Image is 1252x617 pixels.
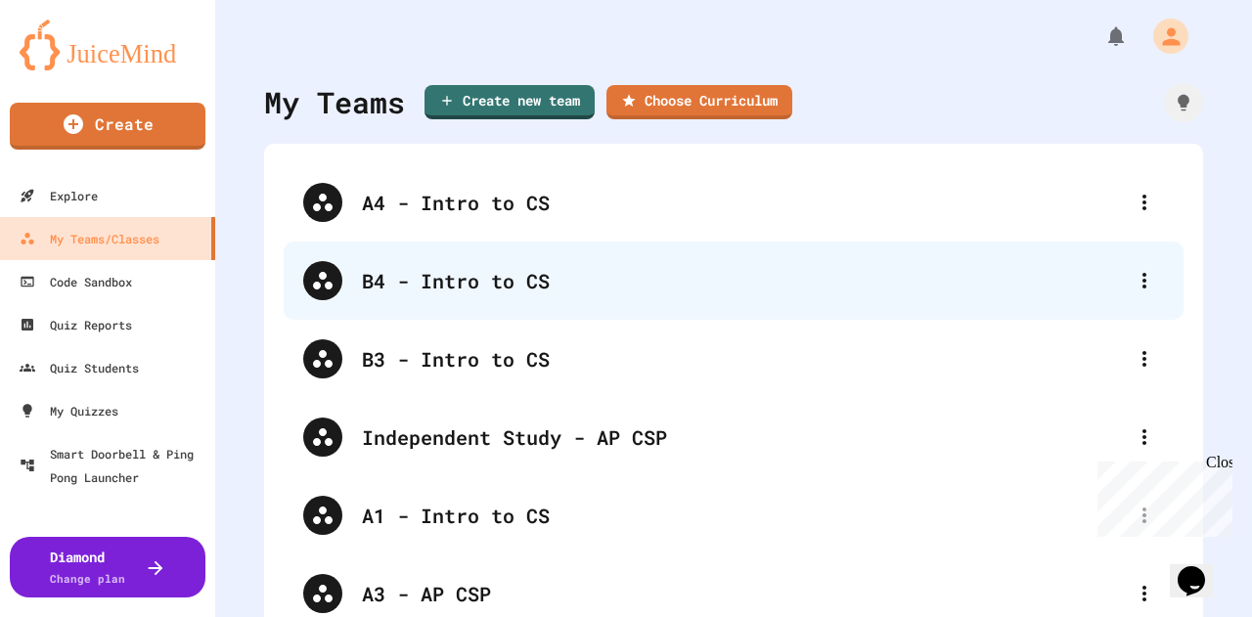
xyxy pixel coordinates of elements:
div: Quiz Students [20,356,139,379]
a: Create new team [425,85,595,119]
div: Independent Study - AP CSP [284,398,1184,476]
button: DiamondChange plan [10,537,205,597]
a: Choose Curriculum [606,85,792,119]
a: Create [10,103,205,150]
div: A3 - AP CSP [362,579,1125,608]
div: B4 - Intro to CS [284,242,1184,320]
div: Diamond [50,547,125,588]
div: My Account [1133,14,1193,59]
div: Explore [20,184,98,207]
span: Change plan [50,571,125,586]
iframe: chat widget [1170,539,1232,597]
div: My Teams [264,80,405,124]
div: My Teams/Classes [20,227,159,250]
div: Independent Study - AP CSP [362,422,1125,452]
div: A1 - Intro to CS [362,501,1125,530]
div: B3 - Intro to CS [362,344,1125,374]
iframe: chat widget [1090,454,1232,537]
div: B3 - Intro to CS [284,320,1184,398]
div: B4 - Intro to CS [362,266,1125,295]
div: Chat with us now!Close [8,8,135,124]
div: How it works [1164,83,1203,122]
div: My Notifications [1068,20,1133,53]
div: Code Sandbox [20,270,132,293]
div: My Quizzes [20,399,118,422]
img: logo-orange.svg [20,20,196,70]
div: A4 - Intro to CS [284,163,1184,242]
div: Quiz Reports [20,313,132,336]
div: Smart Doorbell & Ping Pong Launcher [20,442,207,489]
div: A4 - Intro to CS [362,188,1125,217]
div: A1 - Intro to CS [284,476,1184,554]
